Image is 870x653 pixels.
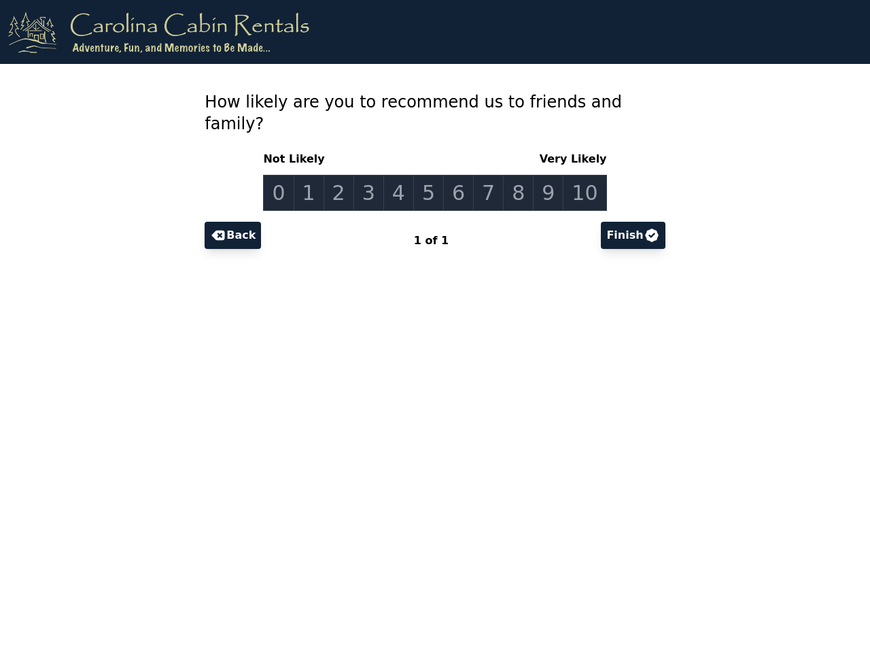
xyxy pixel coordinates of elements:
[413,175,444,211] a: 5
[8,11,309,53] img: logo.png
[324,175,354,211] a: 2
[383,175,414,211] a: 4
[503,175,534,211] a: 8
[353,175,384,211] a: 3
[533,175,563,211] a: 9
[205,222,261,249] button: Back
[601,222,665,249] button: Finish
[205,93,622,133] span: How likely are you to recommend us to friends and family?
[414,234,449,247] span: 1 of 1
[473,175,504,211] a: 7
[534,151,607,167] span: Very Likely
[294,175,324,211] a: 1
[263,151,330,167] span: Not Likely
[443,175,474,211] a: 6
[563,175,606,211] a: 10
[263,175,294,211] a: 0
